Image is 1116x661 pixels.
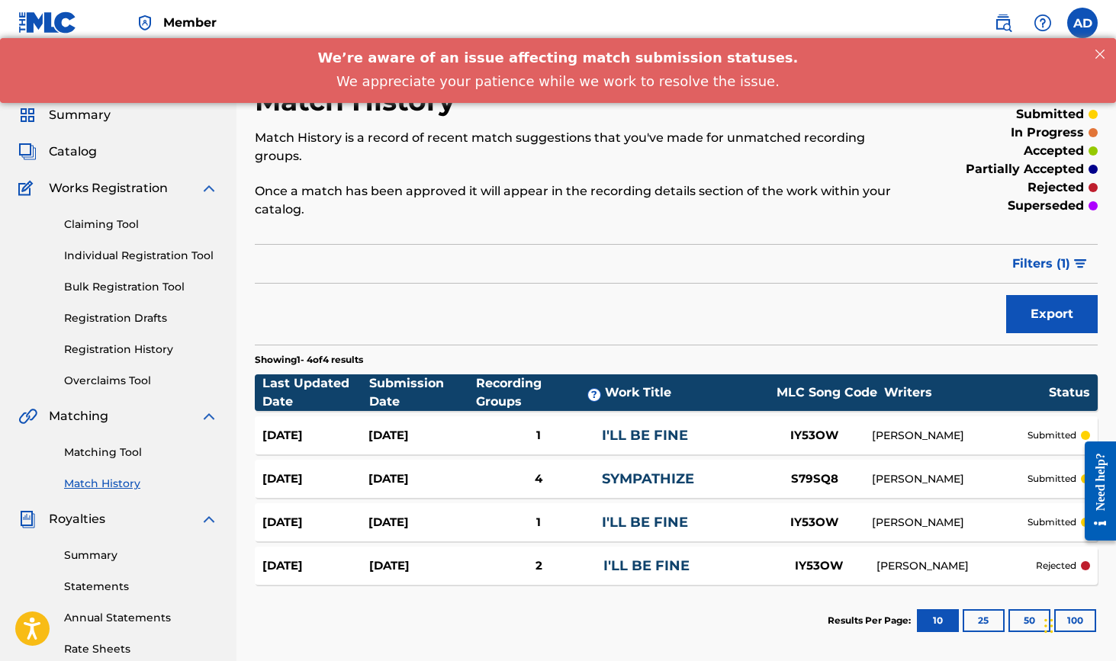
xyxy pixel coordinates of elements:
[988,8,1018,38] a: Public Search
[262,427,368,444] div: [DATE]
[1044,603,1053,649] div: Drag
[474,514,602,531] div: 1
[475,557,603,575] div: 2
[369,374,476,411] div: Submission Date
[1008,197,1084,215] p: superseded
[64,217,218,233] a: Claiming Tool
[474,427,602,444] div: 1
[336,35,780,51] span: We appreciate your patience while we work to resolve the issue.
[49,179,168,197] span: Works Registration
[255,129,904,165] p: Match History is a record of recent match suggestions that you've made for unmatched recording gr...
[64,373,218,389] a: Overclaims Tool
[1049,383,1090,402] div: Status
[602,427,688,444] a: I'LL BE FINE
[49,106,111,124] span: Summary
[757,514,872,531] div: IY53OW
[1036,559,1076,573] p: rejected
[1067,8,1098,38] div: User Menu
[1008,609,1050,632] button: 50
[872,428,1028,444] div: [PERSON_NAME]
[1040,588,1116,661] iframe: Chat Widget
[64,547,218,563] a: Summary
[262,514,368,531] div: [DATE]
[966,160,1084,178] p: partially accepted
[64,641,218,657] a: Rate Sheets
[368,470,474,488] div: [DATE]
[368,514,474,531] div: [DATE]
[872,471,1028,487] div: [PERSON_NAME]
[994,14,1012,32] img: search
[1012,255,1070,273] span: Filters ( 1 )
[602,470,694,487] a: SYMPATHIZE
[476,374,604,411] div: Recording Groups
[1028,515,1076,529] p: submitted
[64,444,218,460] a: Matching Tool
[603,557,690,574] a: I'LL BE FINE
[602,514,688,531] a: I'LL BE FINE
[64,342,218,358] a: Registration History
[762,557,876,575] div: IY53OW
[18,143,37,161] img: Catalog
[1028,472,1076,486] p: submitted
[872,515,1028,531] div: [PERSON_NAME]
[474,470,602,488] div: 4
[64,610,218,626] a: Annual Statements
[262,374,369,411] div: Last Updated Date
[18,106,37,124] img: Summary
[18,106,111,124] a: SummarySummary
[1024,142,1084,160] p: accepted
[64,476,218,492] a: Match History
[1073,428,1116,554] iframe: Resource Center
[262,557,369,575] div: [DATE]
[49,510,105,528] span: Royalties
[368,427,474,444] div: [DATE]
[200,407,218,425] img: expand
[163,14,217,31] span: Member
[64,579,218,595] a: Statements
[588,389,600,401] span: ?
[757,427,872,444] div: IY53OW
[49,143,97,161] span: Catalog
[262,470,368,488] div: [DATE]
[1034,14,1052,32] img: help
[1003,245,1098,283] button: Filters (1)
[64,248,218,264] a: Individual Registration Tool
[255,353,363,367] p: Showing 1 - 4 of 4 results
[18,143,97,161] a: CatalogCatalog
[255,182,904,219] p: Once a match has been approved it will appear in the recording details section of the work within...
[49,407,108,425] span: Matching
[318,11,799,27] span: We’re aware of an issue affecting match submission statuses.
[64,279,218,295] a: Bulk Registration Tool
[828,614,915,627] p: Results Per Page:
[917,609,959,632] button: 10
[1074,259,1087,268] img: filter
[18,510,37,528] img: Royalties
[1006,295,1098,333] button: Export
[369,557,476,575] div: [DATE]
[605,383,770,402] div: Work Title
[1011,124,1084,142] p: in progress
[876,558,1036,574] div: [PERSON_NAME]
[200,510,218,528] img: expand
[18,407,37,425] img: Matching
[18,11,77,34] img: MLC Logo
[136,14,154,32] img: Top Rightsholder
[963,609,1005,632] button: 25
[757,470,872,488] div: S79SQ8
[770,383,884,402] div: MLC Song Code
[1028,178,1084,197] p: rejected
[1016,105,1084,124] p: submitted
[64,310,218,326] a: Registration Drafts
[1028,428,1076,442] p: submitted
[884,383,1049,402] div: Writers
[18,179,38,197] img: Works Registration
[200,179,218,197] img: expand
[1028,8,1058,38] div: Help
